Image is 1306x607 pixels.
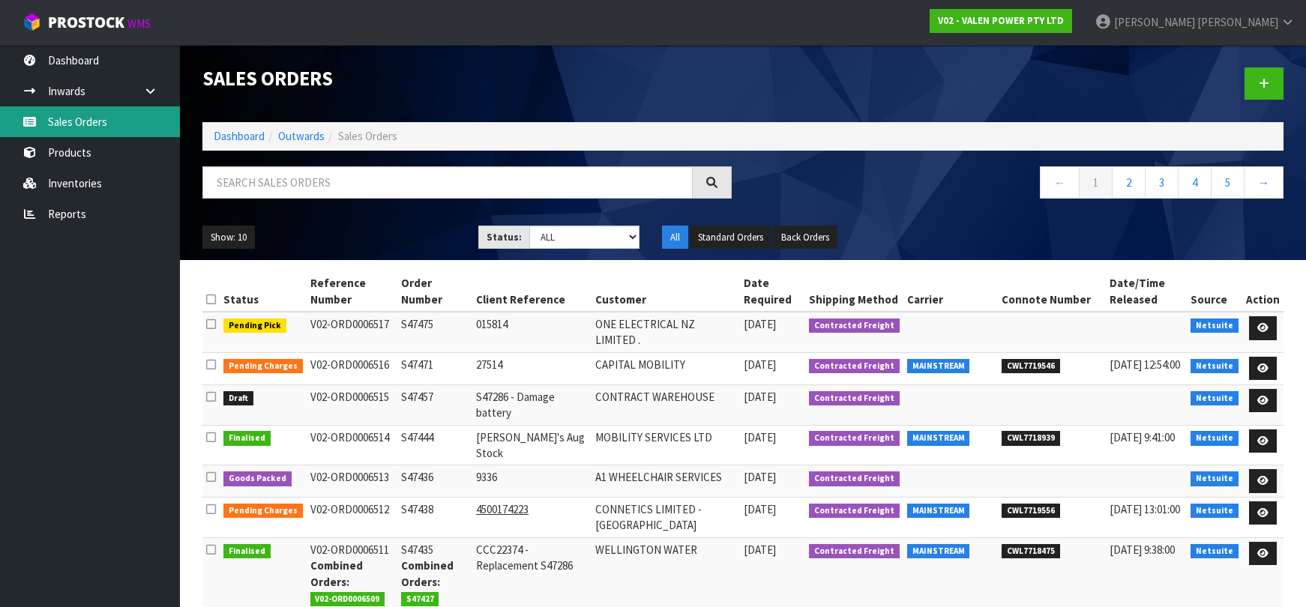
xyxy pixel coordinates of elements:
[744,390,776,404] span: [DATE]
[1244,166,1284,199] a: →
[744,470,776,484] span: [DATE]
[214,129,265,143] a: Dashboard
[397,271,472,312] th: Order Number
[805,271,903,312] th: Shipping Method
[472,425,592,465] td: [PERSON_NAME]'s Aug Stock
[744,430,776,444] span: [DATE]
[1002,544,1060,559] span: CWL7718475
[310,592,385,607] span: V02-ORD0006509
[397,425,472,465] td: S47444
[223,471,292,486] span: Goods Packed
[744,543,776,557] span: [DATE]
[1106,271,1188,312] th: Date/Time Released
[307,425,397,465] td: V02-ORD0006514
[903,271,999,312] th: Carrier
[907,544,970,559] span: MAINSTREAM
[202,166,693,199] input: Search sales orders
[592,425,740,465] td: MOBILITY SERVICES LTD
[472,465,592,498] td: 9336
[998,271,1106,312] th: Connote Number
[397,465,472,498] td: S47436
[1191,504,1239,519] span: Netsuite
[809,544,900,559] span: Contracted Freight
[809,359,900,374] span: Contracted Freight
[662,226,688,250] button: All
[744,317,776,331] span: [DATE]
[1191,359,1239,374] span: Netsuite
[22,13,41,31] img: cube-alt.png
[938,14,1064,27] strong: V02 - VALEN POWER PTY LTD
[744,357,776,372] span: [DATE]
[773,226,837,250] button: Back Orders
[223,544,271,559] span: Finalised
[487,231,522,244] strong: Status:
[1110,502,1180,516] span: [DATE] 13:01:00
[397,352,472,384] td: S47471
[472,384,592,425] td: S47286 - Damage battery
[1191,431,1239,446] span: Netsuite
[202,67,732,89] h1: Sales Orders
[338,129,397,143] span: Sales Orders
[1110,357,1180,372] span: [DATE] 12:54:00
[744,502,776,516] span: [DATE]
[307,271,397,312] th: Reference Number
[278,129,325,143] a: Outwards
[307,352,397,384] td: V02-ORD0006516
[472,312,592,352] td: 015814
[1112,166,1146,199] a: 2
[1040,166,1080,199] a: ←
[220,271,307,312] th: Status
[1114,15,1195,29] span: [PERSON_NAME]
[202,226,255,250] button: Show: 10
[1002,431,1060,446] span: CWL7718939
[1110,543,1175,557] span: [DATE] 9:38:00
[223,359,303,374] span: Pending Charges
[1002,504,1060,519] span: CWL7719556
[1191,391,1239,406] span: Netsuite
[809,431,900,446] span: Contracted Freight
[592,352,740,384] td: CAPITAL MOBILITY
[809,471,900,486] span: Contracted Freight
[127,16,151,31] small: WMS
[1079,166,1113,199] a: 1
[592,271,740,312] th: Customer
[397,312,472,352] td: S47475
[1191,544,1239,559] span: Netsuite
[1191,471,1239,486] span: Netsuite
[592,465,740,498] td: A1 WHEELCHAIR SERVICES
[397,497,472,537] td: S47438
[1242,271,1284,312] th: Action
[307,497,397,537] td: V02-ORD0006512
[472,271,592,312] th: Client Reference
[809,391,900,406] span: Contracted Freight
[310,558,363,588] strong: Combined Orders:
[223,504,303,519] span: Pending Charges
[476,502,529,516] tcxspan: Call 4500174223 via 3CX
[48,13,124,32] span: ProStock
[307,312,397,352] td: V02-ORD0006517
[1211,166,1245,199] a: 5
[754,166,1284,203] nav: Page navigation
[307,384,397,425] td: V02-ORD0006515
[740,271,806,312] th: Date Required
[690,226,771,250] button: Standard Orders
[809,504,900,519] span: Contracted Freight
[809,318,900,333] span: Contracted Freight
[907,431,970,446] span: MAINSTREAM
[1145,166,1179,199] a: 3
[1197,15,1278,29] span: [PERSON_NAME]
[1187,271,1242,312] th: Source
[907,359,970,374] span: MAINSTREAM
[223,318,286,333] span: Pending Pick
[223,391,253,406] span: Draft
[223,431,271,446] span: Finalised
[1178,166,1212,199] a: 4
[401,592,439,607] span: S47427
[472,352,592,384] td: 27514
[907,504,970,519] span: MAINSTREAM
[1110,430,1175,444] span: [DATE] 9:41:00
[592,497,740,537] td: CONNETICS LIMITED - [GEOGRAPHIC_DATA]
[397,384,472,425] td: S47457
[1002,359,1060,374] span: CWL7719546
[592,312,740,352] td: ONE ELECTRICAL NZ LIMITED .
